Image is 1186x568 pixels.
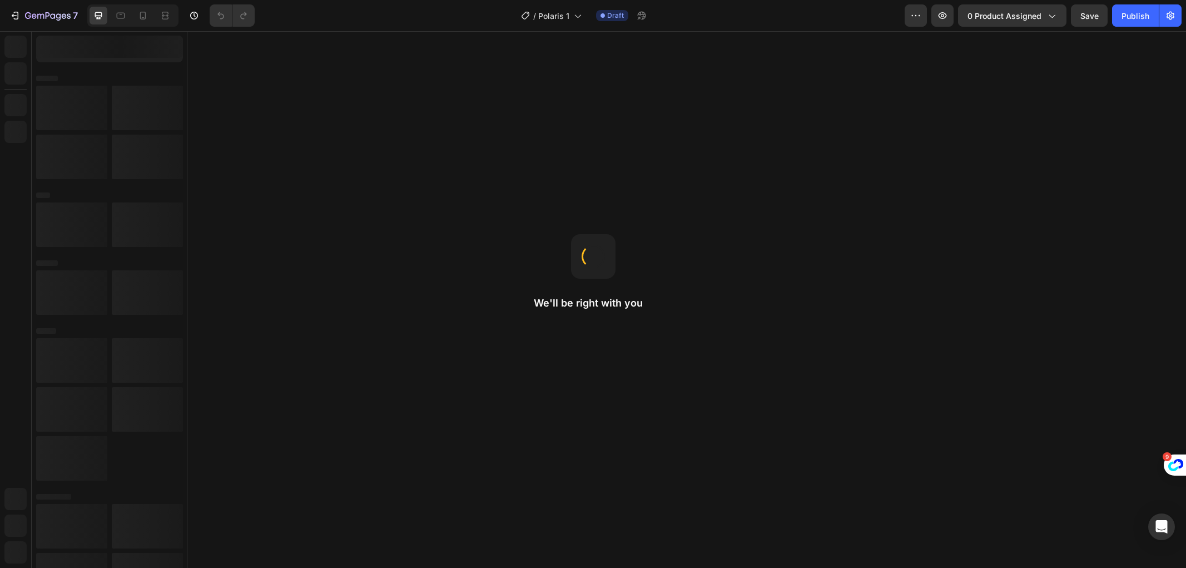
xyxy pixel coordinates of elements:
p: 7 [73,9,78,22]
h2: We'll be right with you [534,297,653,310]
div: Undo/Redo [210,4,255,27]
span: 0 product assigned [967,10,1041,22]
span: / [533,10,536,22]
div: Publish [1122,10,1149,22]
button: 7 [4,4,83,27]
span: Draft [607,11,624,21]
button: Save [1071,4,1108,27]
span: Save [1080,11,1099,21]
span: Polaris 1 [538,10,569,22]
button: 0 product assigned [958,4,1066,27]
button: Publish [1112,4,1159,27]
div: Open Intercom Messenger [1148,513,1175,540]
